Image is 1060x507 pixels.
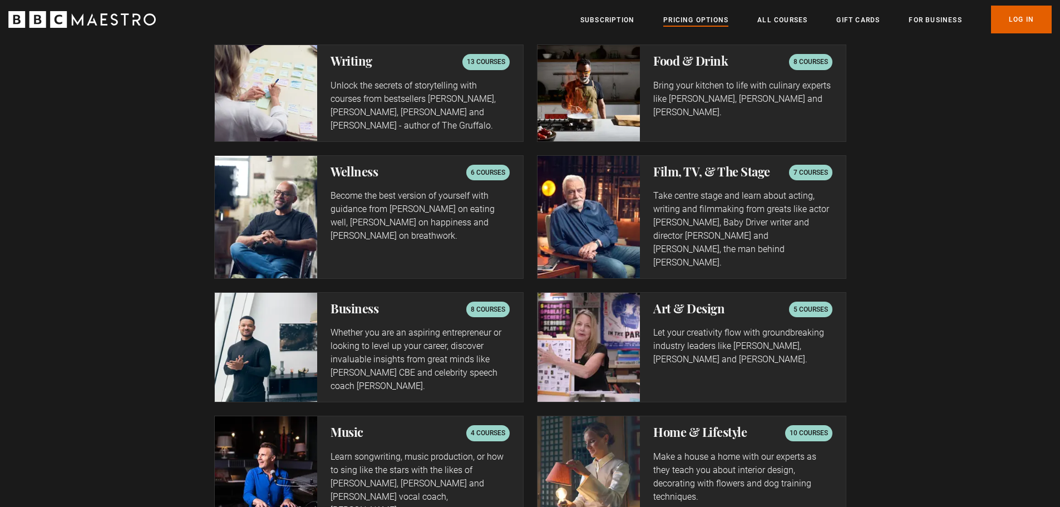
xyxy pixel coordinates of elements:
svg: BBC Maestro [8,11,156,28]
h2: Wellness [331,165,378,178]
p: 10 courses [790,427,828,439]
a: Subscription [580,14,634,26]
p: 5 courses [793,304,828,315]
h2: Home & Lifestyle [653,425,747,439]
p: Become the best version of yourself with guidance from [PERSON_NAME] on eating well, [PERSON_NAME... [331,189,509,243]
h2: Food & Drink [653,54,728,67]
h2: Business [331,302,378,315]
p: Let your creativity flow with groundbreaking industry leaders like [PERSON_NAME], [PERSON_NAME] a... [653,326,832,366]
p: 8 courses [471,304,505,315]
p: Bring your kitchen to life with culinary experts like [PERSON_NAME], [PERSON_NAME] and [PERSON_NA... [653,79,832,119]
a: Gift Cards [836,14,880,26]
nav: Primary [580,6,1052,33]
p: 8 courses [793,56,828,67]
p: 7 courses [793,167,828,178]
a: For business [909,14,962,26]
a: Log In [991,6,1052,33]
h2: Art & Design [653,302,724,315]
p: Unlock the secrets of storytelling with courses from bestsellers [PERSON_NAME], [PERSON_NAME], [P... [331,79,509,132]
h2: Music [331,425,363,439]
a: All Courses [757,14,807,26]
p: 6 courses [471,167,505,178]
p: Make a house a home with our experts as they teach you about interior design, decorating with flo... [653,450,832,504]
p: Whether you are an aspiring entrepreneur or looking to level up your career, discover invaluable ... [331,326,509,393]
h2: Film, TV, & The Stage [653,165,770,178]
p: 4 courses [471,427,505,439]
h2: Writing [331,54,372,67]
p: Take centre stage and learn about acting, writing and filmmaking from greats like actor [PERSON_N... [653,189,832,269]
p: 13 courses [467,56,505,67]
a: Pricing Options [663,14,728,26]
